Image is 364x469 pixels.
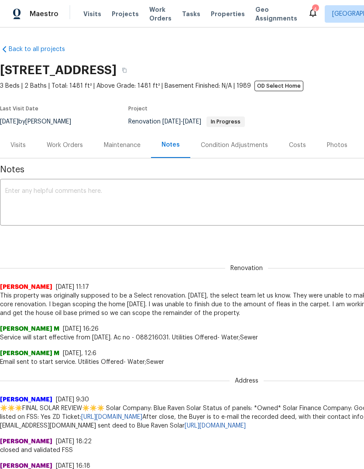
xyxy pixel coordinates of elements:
[63,350,96,356] span: [DATE], 12:6
[63,326,99,332] span: [DATE] 16:26
[255,5,297,23] span: Geo Assignments
[104,141,141,150] div: Maintenance
[117,62,132,78] button: Copy Address
[83,10,101,18] span: Visits
[162,119,201,125] span: -
[211,10,245,18] span: Properties
[30,10,58,18] span: Maestro
[289,141,306,150] div: Costs
[56,463,90,469] span: [DATE] 16:18
[162,119,181,125] span: [DATE]
[161,140,180,149] div: Notes
[327,141,347,150] div: Photos
[112,10,139,18] span: Projects
[183,119,201,125] span: [DATE]
[185,423,246,429] a: [URL][DOMAIN_NAME]
[128,119,245,125] span: Renovation
[225,264,268,273] span: Renovation
[56,397,89,403] span: [DATE] 9:30
[230,377,264,385] span: Address
[254,81,303,91] span: OD Select Home
[149,5,172,23] span: Work Orders
[201,141,268,150] div: Condition Adjustments
[47,141,83,150] div: Work Orders
[128,106,148,111] span: Project
[56,284,89,290] span: [DATE] 11:17
[207,119,244,124] span: In Progress
[56,438,92,445] span: [DATE] 18:22
[10,141,26,150] div: Visits
[81,414,142,420] a: [URL][DOMAIN_NAME]
[182,11,200,17] span: Tasks
[312,5,318,14] div: 4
